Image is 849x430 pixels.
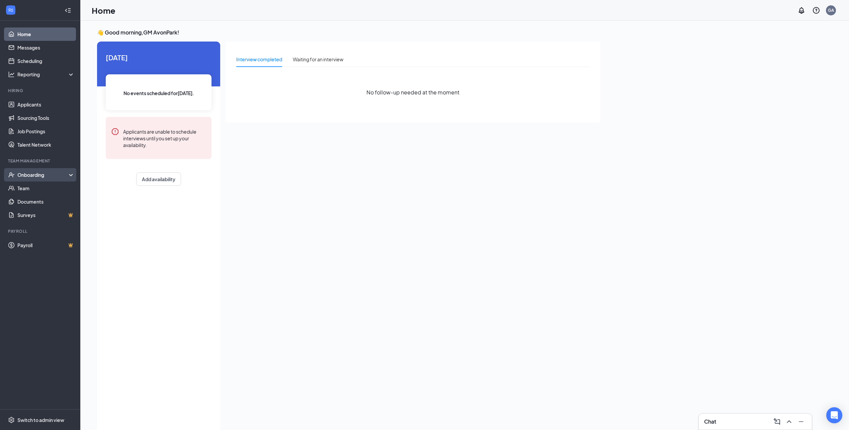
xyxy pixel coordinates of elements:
[826,407,842,423] div: Open Intercom Messenger
[17,125,75,138] a: Job Postings
[704,418,716,425] h3: Chat
[17,111,75,125] a: Sourcing Tools
[17,171,69,178] div: Onboarding
[8,158,73,164] div: Team Management
[784,416,794,427] button: ChevronUp
[8,71,15,78] svg: Analysis
[17,138,75,151] a: Talent Network
[92,5,115,16] h1: Home
[773,418,781,426] svg: ComposeMessage
[828,7,834,13] div: GA
[8,228,73,234] div: Payroll
[17,27,75,41] a: Home
[17,208,75,222] a: SurveysCrown
[293,56,343,63] div: Waiting for an interview
[17,98,75,111] a: Applicants
[123,128,206,148] div: Applicants are unable to schedule interviews until you set up your availability.
[366,88,459,96] span: No follow-up needed at the moment
[123,89,194,97] span: No events scheduled for [DATE] .
[8,88,73,93] div: Hiring
[772,416,782,427] button: ComposeMessage
[785,418,793,426] svg: ChevronUp
[17,417,64,423] div: Switch to admin view
[17,71,75,78] div: Reporting
[797,418,805,426] svg: Minimize
[236,56,282,63] div: Interview completed
[812,6,820,14] svg: QuestionInfo
[106,52,211,63] span: [DATE]
[7,7,14,13] svg: WorkstreamLogo
[17,238,75,252] a: PayrollCrown
[111,128,119,136] svg: Error
[17,41,75,54] a: Messages
[796,416,806,427] button: Minimize
[8,417,15,423] svg: Settings
[97,29,600,36] h3: 👋 Good morning, GM AvonPark !
[65,7,71,14] svg: Collapse
[136,172,181,186] button: Add availability
[17,182,75,195] a: Team
[797,6,805,14] svg: Notifications
[17,195,75,208] a: Documents
[17,54,75,68] a: Scheduling
[8,171,15,178] svg: UserCheck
